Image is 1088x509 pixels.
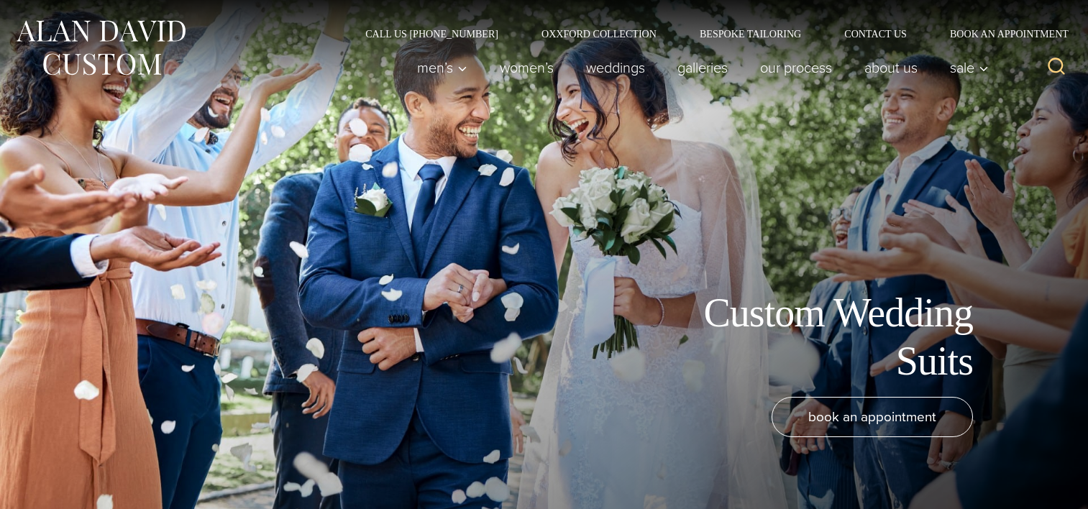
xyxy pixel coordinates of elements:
a: book an appointment [772,397,973,437]
a: Call Us [PHONE_NUMBER] [344,29,520,39]
nav: Secondary Navigation [344,29,1074,39]
span: Men’s [417,60,467,75]
button: View Search Form [1039,50,1074,85]
h1: Custom Wedding Suits [649,289,973,385]
a: Women’s [484,53,570,82]
a: Galleries [662,53,744,82]
span: book an appointment [808,406,936,427]
a: Book an Appointment [928,29,1074,39]
span: Sale [950,60,989,75]
a: Contact Us [823,29,928,39]
img: Alan David Custom [14,16,187,80]
a: Bespoke Tailoring [678,29,823,39]
a: Oxxford Collection [520,29,678,39]
a: Our Process [744,53,849,82]
a: About Us [849,53,934,82]
nav: Primary Navigation [401,53,997,82]
a: weddings [570,53,662,82]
